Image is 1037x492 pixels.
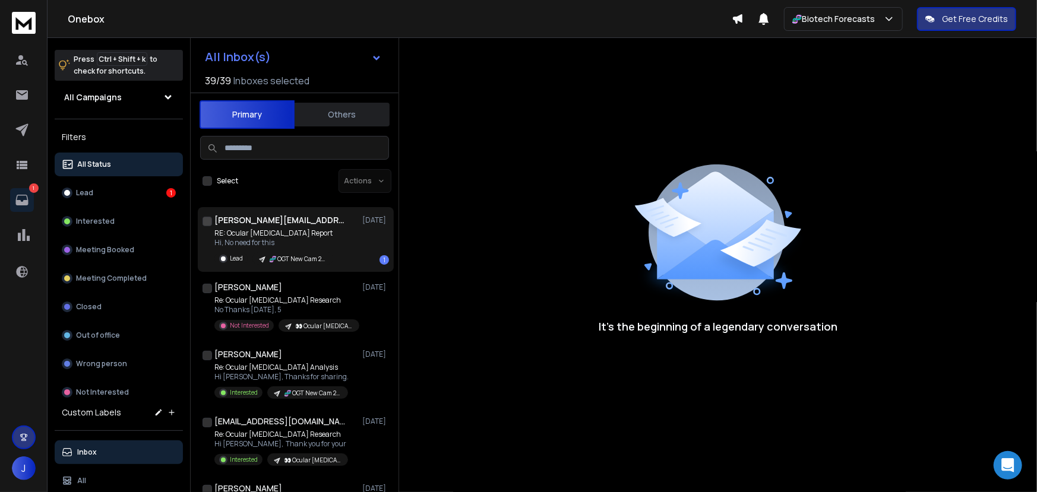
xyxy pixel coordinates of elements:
p: Not Interested [230,321,269,330]
p: Hi [PERSON_NAME], Thank you for your [214,439,348,449]
p: Out of office [76,331,120,340]
p: Re: Ocular [MEDICAL_DATA] Analysis [214,363,349,372]
button: All Inbox(s) [195,45,391,69]
h1: [PERSON_NAME][EMAIL_ADDRESS][DOMAIN_NAME] [214,214,345,226]
p: 🧬 OGT New Cam 23-Aug [269,255,326,264]
p: Lead [76,188,93,198]
img: logo [12,12,36,34]
p: Re: Ocular [MEDICAL_DATA] Research [214,296,357,305]
p: Meeting Completed [76,274,147,283]
p: Interested [230,388,258,397]
h1: Onebox [68,12,732,26]
button: J [12,456,36,480]
button: All Campaigns [55,85,183,109]
h3: Filters [55,129,183,145]
p: [DATE] [362,350,389,359]
button: Closed [55,295,183,319]
p: RE: Ocular [MEDICAL_DATA] Report [214,228,333,238]
h1: All Campaigns [64,91,122,103]
p: Interested [76,217,115,226]
span: 39 / 39 [205,74,231,88]
p: Get Free Credits [942,13,1008,25]
button: Lead1 [55,181,183,205]
h3: Custom Labels [62,407,121,418]
p: Hi [PERSON_NAME], Thanks for sharing. [214,372,349,382]
p: [DATE] [362,215,389,225]
p: Inbox [77,447,97,457]
button: Wrong person [55,352,183,376]
p: 🧬 OGT New Cam 23-Aug [284,389,341,398]
button: Primary [200,100,295,129]
h1: [EMAIL_ADDRESS][DOMAIN_NAME] [214,415,345,427]
button: Get Free Credits [917,7,1016,31]
p: 👀 Ocular [MEDICAL_DATA] Market 14-[DATE] [295,322,352,331]
button: Inbox [55,440,183,464]
p: [DATE] [362,417,389,426]
h3: Inboxes selected [233,74,309,88]
h1: [PERSON_NAME] [214,281,282,293]
div: 1 [166,188,176,198]
button: All Status [55,153,183,176]
p: Re: Ocular [MEDICAL_DATA] Research [214,430,348,439]
span: Ctrl + Shift + k [97,52,147,66]
p: Press to check for shortcuts. [74,53,157,77]
p: All Status [77,160,111,169]
p: Closed [76,302,102,312]
p: [DATE] [362,282,389,292]
button: Others [295,101,390,128]
h1: All Inbox(s) [205,51,271,63]
p: 🧬Biotech Forecasts [792,13,880,25]
p: 1 [29,183,39,193]
button: Out of office [55,323,183,347]
a: 1 [10,188,34,212]
button: Interested [55,210,183,233]
p: 👀 Ocular [MEDICAL_DATA] Market 14-[DATE] [284,456,341,465]
p: Meeting Booked [76,245,134,255]
p: All [77,476,86,485]
button: Meeting Booked [55,238,183,262]
p: Not Interested [76,388,129,397]
button: Meeting Completed [55,266,183,290]
p: Lead [230,254,243,263]
p: Interested [230,455,258,464]
h1: [PERSON_NAME] [214,348,282,360]
button: Not Interested [55,380,183,404]
div: Open Intercom Messenger [994,451,1022,480]
p: It’s the beginning of a legendary conversation [599,318,837,335]
p: Hi, No need for this [214,238,333,247]
label: Select [217,176,238,186]
p: No Thanks [DATE], 5 [214,305,357,315]
p: Wrong person [76,359,127,369]
div: 1 [380,255,389,265]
